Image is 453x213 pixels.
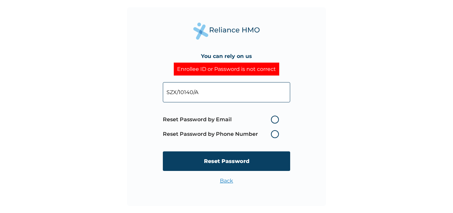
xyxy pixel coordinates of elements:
[163,82,290,102] input: Your Enrollee ID or Email Address
[201,53,252,59] h4: You can rely on us
[163,130,282,138] label: Reset Password by Phone Number
[193,23,260,39] img: Reliance Health's Logo
[174,63,279,76] div: Enrollee ID or Password is not correct
[163,116,282,124] label: Reset Password by Email
[220,178,233,184] a: Back
[163,112,282,141] span: Password reset method
[163,151,290,171] input: Reset Password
